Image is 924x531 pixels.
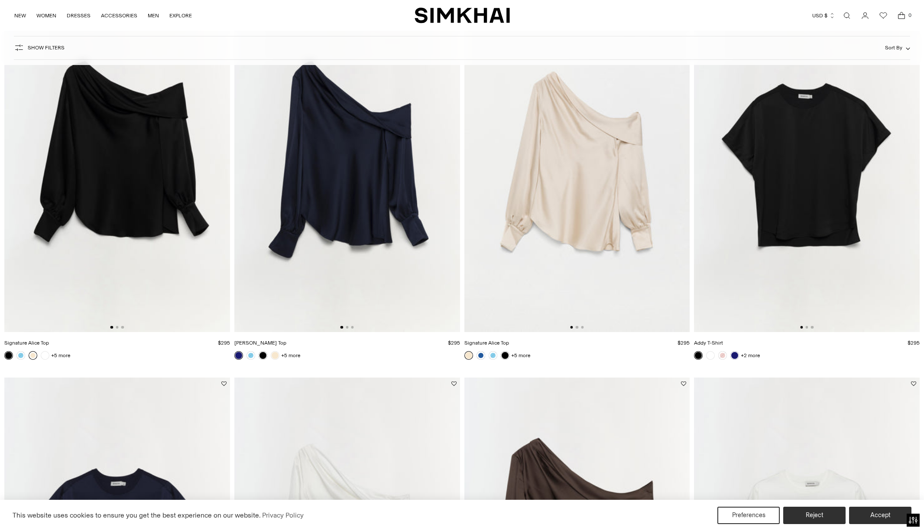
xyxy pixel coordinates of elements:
[856,7,874,24] a: Go to the account page
[511,349,530,362] a: +5 more
[464,340,509,346] a: Signature Alice Top
[121,326,124,329] button: Go to slide 3
[741,349,760,362] a: +2 more
[28,45,65,51] span: Show Filters
[717,507,780,524] button: Preferences
[351,326,353,329] button: Go to slide 3
[169,6,192,25] a: EXPLORE
[116,326,118,329] button: Go to slide 2
[875,7,892,24] a: Wishlist
[415,7,510,24] a: SIMKHAI
[805,326,808,329] button: Go to slide 2
[911,381,916,386] button: Add to Wishlist
[14,41,65,55] button: Show Filters
[885,43,910,52] button: Sort By
[101,6,137,25] a: ACCESSORIES
[234,340,286,346] a: [PERSON_NAME] Top
[281,349,300,362] a: +5 more
[570,326,573,329] button: Go to slide 1
[451,381,457,386] button: Add to Wishlist
[906,11,914,19] span: 0
[7,498,87,524] iframe: Sign Up via Text for Offers
[885,45,902,51] span: Sort By
[148,6,159,25] a: MEN
[581,326,584,329] button: Go to slide 3
[36,6,56,25] a: WOMEN
[4,340,49,346] a: Signature Alice Top
[51,349,70,362] a: +5 more
[893,7,910,24] a: Open cart modal
[110,326,113,329] button: Go to slide 1
[221,381,227,386] button: Add to Wishlist
[340,326,343,329] button: Go to slide 1
[812,6,835,25] button: USD $
[849,507,911,524] button: Accept
[783,507,846,524] button: Reject
[576,326,578,329] button: Go to slide 2
[346,326,348,329] button: Go to slide 2
[811,326,814,329] button: Go to slide 3
[14,6,26,25] a: NEW
[681,381,686,386] button: Add to Wishlist
[261,509,305,522] a: Privacy Policy (opens in a new tab)
[800,326,803,329] button: Go to slide 1
[67,6,91,25] a: DRESSES
[13,511,261,519] span: This website uses cookies to ensure you get the best experience on our website.
[694,340,723,346] a: Addy T-Shirt
[838,7,856,24] a: Open search modal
